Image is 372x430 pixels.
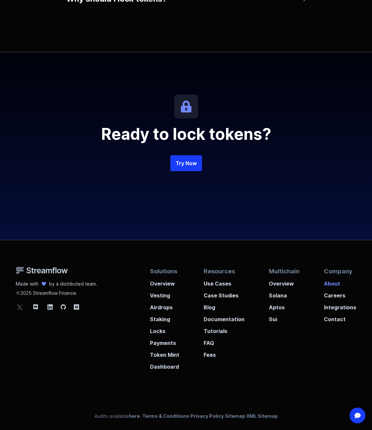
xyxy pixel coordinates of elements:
a: Blog [204,299,244,311]
a: FAQ [204,335,244,347]
a: Vesting [150,288,179,299]
a: Terms & Conditions [142,413,189,419]
img: Streamflow Logo [16,267,68,274]
a: Try Now [170,155,202,171]
a: Use Cases [204,276,244,288]
a: Careers [324,288,356,299]
p: Company [324,267,356,276]
p: Multichain [269,267,300,276]
a: Overview [269,276,300,288]
a: Dashboard [150,359,179,371]
a: Token Mint [150,347,179,359]
div: Open Intercom Messenger [350,408,365,423]
p: by a distributed team. [49,281,97,287]
a: Staking [150,311,179,323]
a: Payments [150,335,179,347]
h2: Ready to lock tokens? [28,126,344,142]
a: Aptos [269,299,300,311]
p: Solutions [150,267,179,276]
p: Made with [16,281,39,287]
img: icon [174,95,198,118]
a: Contact [324,311,356,323]
a: Documentation [204,311,244,323]
a: Privacy Policy [190,413,224,419]
a: Sui [269,311,300,323]
a: here. [129,413,141,419]
p: Resources [204,267,244,276]
a: Integrations [324,299,356,311]
a: XML Sitemap [246,413,278,419]
a: Locks [150,323,179,335]
a: Airdrops [150,299,179,311]
a: Fees [204,347,244,359]
a: Solana [269,288,300,299]
p: Audits available · · · · [95,413,278,419]
p: 2025 Streamflow Finance. [16,287,97,296]
a: About [324,276,356,288]
a: Overview [150,276,179,288]
a: Tutorials [204,323,244,335]
a: Sitemap [225,413,245,419]
a: Case Studies [204,288,244,299]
